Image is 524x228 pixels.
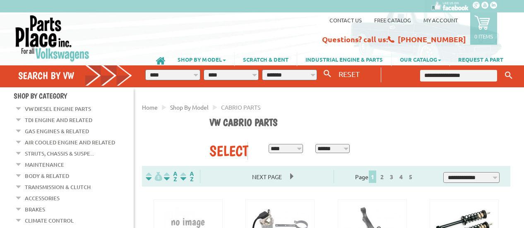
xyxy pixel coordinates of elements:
[18,70,132,82] h4: Search by VW
[209,142,248,160] div: Select
[235,52,297,66] a: SCRATCH & DENT
[169,52,234,66] a: SHOP BY MODEL
[142,103,158,111] a: Home
[170,103,209,111] a: Shop By Model
[146,172,162,181] img: filterpricelow.svg
[25,193,60,204] a: Accessories
[14,91,134,100] h4: Shop By Category
[474,33,493,40] p: 0 items
[339,70,360,78] span: RESET
[25,215,74,226] a: Climate Control
[329,17,362,24] a: Contact us
[25,204,45,215] a: Brakes
[450,52,512,66] a: REQUEST A PART
[25,148,94,159] a: Struts, Chassis & Suspe...
[162,172,179,181] img: Sort by Headline
[25,159,64,170] a: Maintenance
[14,14,90,62] img: Parts Place Inc!
[388,173,395,180] a: 3
[221,103,260,111] span: CABRIO PARTS
[209,116,504,130] h1: VW Cabrio parts
[297,52,391,66] a: INDUSTRIAL ENGINE & PARTS
[407,173,414,180] a: 5
[320,68,334,80] button: Search By VW...
[374,17,411,24] a: Free Catalog
[334,170,437,183] div: Page
[244,170,290,183] span: Next Page
[25,137,115,148] a: Air Cooled Engine and Related
[378,173,386,180] a: 2
[179,172,195,181] img: Sort by Sales Rank
[369,170,376,183] span: 1
[335,68,363,80] button: RESET
[423,17,458,24] a: My Account
[397,173,405,180] a: 4
[25,103,91,114] a: VW Diesel Engine Parts
[25,115,92,125] a: TDI Engine and Related
[25,126,89,137] a: Gas Engines & Related
[25,170,69,181] a: Body & Related
[502,69,515,82] button: Keyword Search
[25,182,91,192] a: Transmission & Clutch
[244,173,290,180] a: Next Page
[392,52,449,66] a: OUR CATALOG
[470,12,497,45] a: 0 items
